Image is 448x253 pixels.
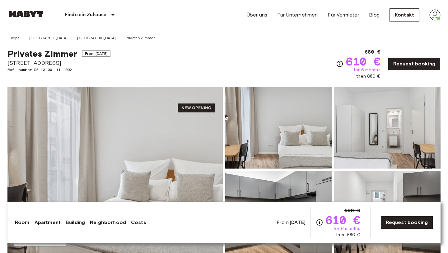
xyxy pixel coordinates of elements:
[369,11,380,19] a: Blog
[346,56,380,67] span: 610 €
[125,35,155,41] a: Privates Zimmer
[7,35,20,41] a: Europa
[326,214,360,226] span: 610 €
[7,11,45,17] img: Habyt
[35,219,61,226] a: Apartment
[290,219,306,225] b: [DATE]
[429,9,441,21] img: avatar
[66,219,85,226] a: Building
[344,207,360,214] span: 680 €
[334,87,441,169] img: Picture of unit DE-13-001-111-002
[380,216,433,229] a: Request booking
[7,48,77,59] span: Privates Zimmer
[225,87,332,169] img: Picture of unit DE-13-001-111-002
[7,59,110,67] span: [STREET_ADDRESS]
[354,67,380,73] span: for 6 months
[77,35,116,41] a: [GEOGRAPHIC_DATA]
[336,60,343,68] svg: Check cost overview for full price breakdown. Please note that discounts apply to new joiners onl...
[316,219,323,226] svg: Check cost overview for full price breakdown. Please note that discounts apply to new joiners onl...
[65,11,107,19] p: Finde ein Zuhause
[7,67,110,73] span: Ref. number DE-13-001-111-002
[29,35,68,41] a: [GEOGRAPHIC_DATA]
[15,219,30,226] a: Room
[388,57,441,70] a: Request booking
[90,219,126,226] a: Neighborhood
[334,171,441,253] img: Picture of unit DE-13-001-111-002
[247,11,267,19] a: Über uns
[7,87,223,253] img: Marketing picture of unit DE-13-001-111-002
[336,232,360,238] span: then 680 €
[365,48,380,56] span: 680 €
[131,219,146,226] a: Costs
[356,73,380,79] span: then 680 €
[225,171,332,253] img: Picture of unit DE-13-001-111-002
[334,226,360,232] span: for 6 months
[277,11,318,19] a: Für Unternehmen
[277,219,306,226] span: From:
[390,8,419,21] a: Kontakt
[82,50,110,57] span: From [DATE]
[328,11,359,19] a: Für Vermieter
